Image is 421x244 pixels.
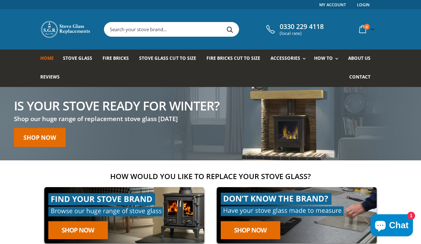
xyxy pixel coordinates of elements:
a: 0 [356,22,376,36]
span: Contact [349,74,370,80]
span: 0 [364,24,370,30]
a: About us [348,50,376,68]
span: How To [314,55,333,61]
h3: Shop our huge range of replacement stove glass [DATE] [14,114,219,123]
h2: How would you like to replace your stove glass? [40,171,381,181]
img: Stove Glass Replacement [40,20,92,39]
h2: Is your stove ready for winter? [14,99,219,112]
span: Stove Glass Cut To Size [139,55,196,61]
a: Fire Bricks [103,50,134,68]
inbox-online-store-chat: Shopify online store chat [368,214,415,238]
a: Contact [349,68,376,87]
a: Fire Bricks Cut To Size [206,50,266,68]
a: Shop now [14,128,66,147]
button: Search [221,22,238,36]
span: Fire Bricks Cut To Size [206,55,260,61]
a: Home [40,50,59,68]
a: Accessories [271,50,309,68]
span: Accessories [271,55,300,61]
a: Reviews [40,68,65,87]
span: Stove Glass [63,55,92,61]
span: Fire Bricks [103,55,129,61]
span: Reviews [40,74,60,80]
a: Stove Glass [63,50,98,68]
input: Search your stove brand... [104,22,306,36]
a: Stove Glass Cut To Size [139,50,201,68]
span: About us [348,55,370,61]
span: Home [40,55,54,61]
a: How To [314,50,342,68]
